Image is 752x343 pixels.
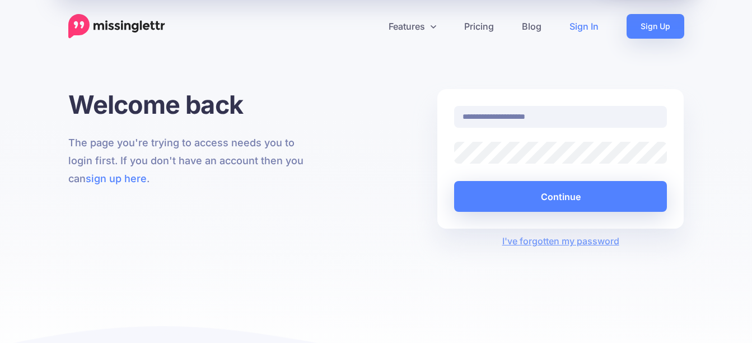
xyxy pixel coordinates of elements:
[555,14,613,39] a: Sign In
[502,235,619,247] a: I've forgotten my password
[454,181,667,212] button: Continue
[508,14,555,39] a: Blog
[68,134,315,188] p: The page you're trying to access needs you to login first. If you don't have an account then you ...
[68,89,315,120] h1: Welcome back
[86,173,147,184] a: sign up here
[627,14,684,39] a: Sign Up
[375,14,450,39] a: Features
[450,14,508,39] a: Pricing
